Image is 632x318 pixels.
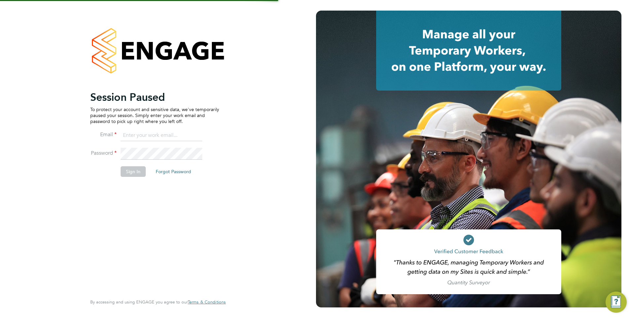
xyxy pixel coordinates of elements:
label: Password [90,150,117,157]
button: Forgot Password [150,166,196,177]
span: By accessing and using ENGAGE you agree to our [90,299,226,305]
label: Email [90,131,117,138]
input: Enter your work email... [121,130,202,141]
button: Sign In [121,166,146,177]
p: To protect your account and sensitive data, we've temporarily paused your session. Simply enter y... [90,106,219,125]
a: Terms & Conditions [188,299,226,305]
button: Engage Resource Center [606,292,627,313]
h2: Session Paused [90,91,219,104]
